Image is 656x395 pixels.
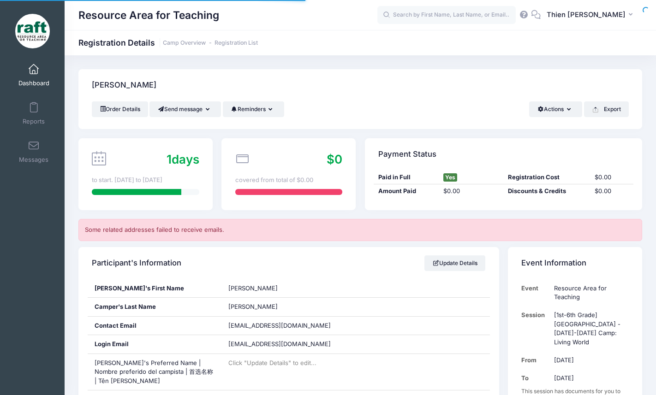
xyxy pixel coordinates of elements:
div: Registration Cost [503,173,590,182]
span: $0 [327,152,342,166]
a: Messages [12,136,56,168]
a: Camp Overview [163,40,206,47]
div: $0.00 [590,187,633,196]
h4: [PERSON_NAME] [92,72,156,99]
td: From [521,351,549,369]
div: covered from total of $0.00 [235,176,342,185]
a: Order Details [92,101,148,117]
h4: Participant's Information [92,250,181,276]
td: Event [521,279,549,307]
div: Login Email [88,335,222,354]
button: Reminders [223,101,284,117]
div: Camper's Last Name [88,298,222,316]
td: Session [521,306,549,351]
a: Registration List [215,40,258,47]
td: To [521,369,549,387]
h1: Registration Details [78,38,258,47]
div: to start. [DATE] to [DATE] [92,176,199,185]
img: Resource Area for Teaching [15,14,50,48]
div: $0.00 [439,187,504,196]
span: [PERSON_NAME] [228,284,278,292]
div: Amount Paid [374,187,439,196]
div: Contact Email [88,317,222,335]
div: [PERSON_NAME]'s Preferred Name | Nombre preferido del campista | 首选名称 | Tên [PERSON_NAME] [88,354,222,390]
span: Reports [23,118,45,125]
span: 1 [167,152,172,166]
button: Export [584,101,629,117]
td: Resource Area for Teaching [549,279,629,307]
button: Thien [PERSON_NAME] [541,5,642,26]
input: Search by First Name, Last Name, or Email... [377,6,516,24]
button: Actions [529,101,582,117]
span: [EMAIL_ADDRESS][DOMAIN_NAME] [228,322,331,329]
span: Dashboard [18,79,49,87]
a: Update Details [424,255,486,271]
span: [PERSON_NAME] [228,303,278,310]
td: [1st-6th Grade] [GEOGRAPHIC_DATA] - [DATE]-[DATE] Camp: Living World [549,306,629,351]
button: Send message [149,101,221,117]
a: Reports [12,97,56,130]
div: $0.00 [590,173,633,182]
h1: Resource Area for Teaching [78,5,219,26]
div: Paid in Full [374,173,439,182]
div: days [167,150,199,168]
span: Messages [19,156,48,164]
div: [PERSON_NAME]'s First Name [88,279,222,298]
td: [DATE] [549,369,629,387]
div: Some related addresses failed to receive emails. [78,219,642,241]
span: Click "Update Details" to edit... [228,359,316,366]
span: Thien [PERSON_NAME] [547,10,626,20]
span: Yes [443,173,457,182]
a: Dashboard [12,59,56,91]
h4: Event Information [521,250,586,276]
h4: Payment Status [378,141,436,167]
td: [DATE] [549,351,629,369]
span: [EMAIL_ADDRESS][DOMAIN_NAME] [228,340,344,349]
div: Discounts & Credits [503,187,590,196]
